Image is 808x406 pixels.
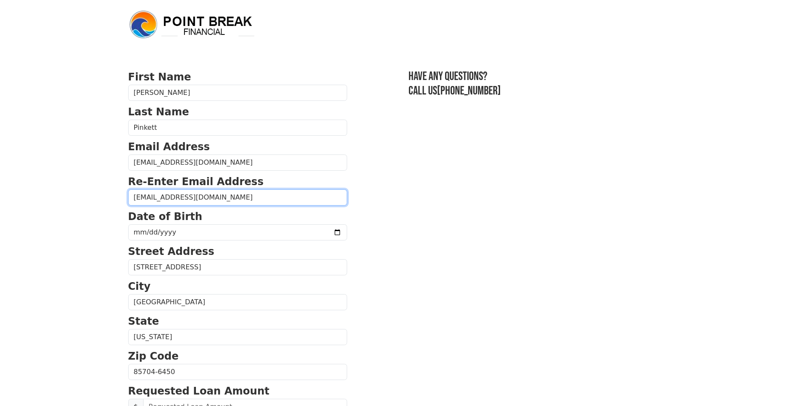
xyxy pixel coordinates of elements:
[128,246,215,257] strong: Street Address
[128,315,159,327] strong: State
[128,106,189,118] strong: Last Name
[128,280,151,292] strong: City
[128,294,347,310] input: City
[128,85,347,101] input: First Name
[437,84,501,98] a: [PHONE_NUMBER]
[128,259,347,275] input: Street Address
[128,189,347,206] input: Re-Enter Email Address
[408,69,680,84] h3: Have any questions?
[408,84,680,98] h3: Call us
[128,211,202,223] strong: Date of Birth
[128,364,347,380] input: Zip Code
[128,176,264,188] strong: Re-Enter Email Address
[128,71,191,83] strong: First Name
[128,120,347,136] input: Last Name
[128,154,347,171] input: Email Address
[128,141,210,153] strong: Email Address
[128,350,179,362] strong: Zip Code
[128,385,270,397] strong: Requested Loan Amount
[128,9,256,40] img: logo.png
